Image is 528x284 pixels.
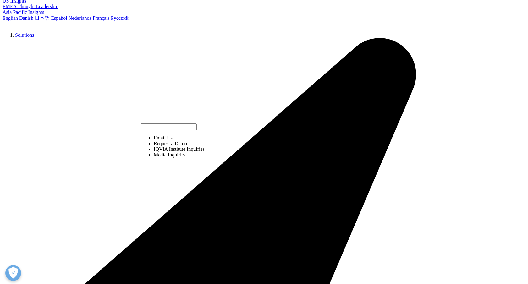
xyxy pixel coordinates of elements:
a: Русский [111,15,129,21]
a: Asia Pacific Insights [3,9,44,15]
li: IQVIA Institute Inquiries [154,146,205,152]
button: Open Preferences [5,265,21,281]
a: Solutions [15,32,34,38]
li: Media Inquiries [154,152,205,158]
a: Nederlands [69,15,91,21]
a: Español [51,15,67,21]
a: EMEA Thought Leadership [3,4,58,9]
a: 日本語 [35,15,50,21]
li: Email Us [154,135,205,141]
a: Français [93,15,110,21]
li: Request a Demo [154,141,205,146]
a: English [3,15,18,21]
a: Danish [19,15,33,21]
